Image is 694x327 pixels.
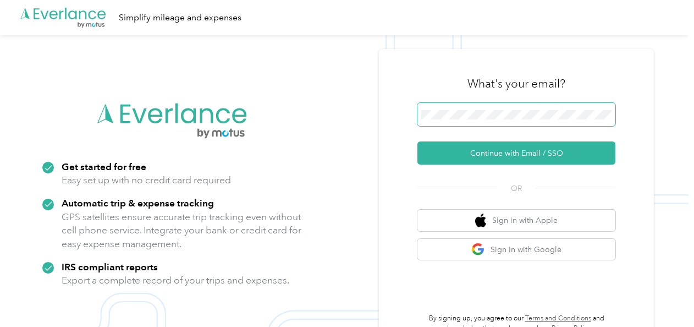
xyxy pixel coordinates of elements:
[471,243,485,257] img: google logo
[62,261,158,272] strong: IRS compliant reports
[417,239,615,260] button: google logoSign in with Google
[417,141,615,165] button: Continue with Email / SSO
[475,214,486,227] img: apple logo
[467,76,565,91] h3: What's your email?
[525,314,591,323] a: Terms and Conditions
[119,11,241,25] div: Simplify mileage and expenses
[497,183,536,194] span: OR
[62,197,214,209] strong: Automatic trip & expense tracking
[62,173,231,187] p: Easy set up with no credit card required
[62,274,289,287] p: Export a complete record of your trips and expenses.
[417,210,615,231] button: apple logoSign in with Apple
[62,210,302,251] p: GPS satellites ensure accurate trip tracking even without cell phone service. Integrate your bank...
[62,161,146,172] strong: Get started for free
